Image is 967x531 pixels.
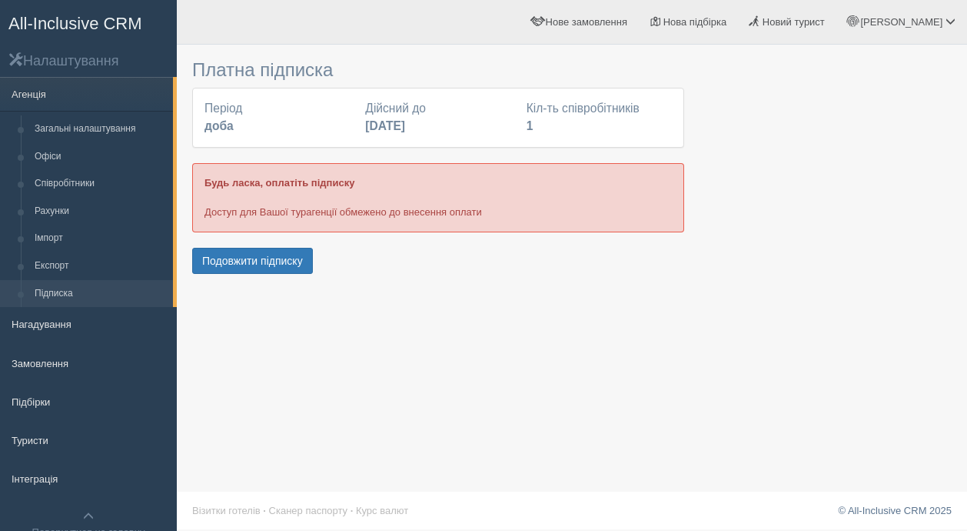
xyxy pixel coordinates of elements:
b: 1 [527,119,533,132]
a: © All-Inclusive CRM 2025 [838,505,952,516]
span: · [263,505,266,516]
a: Загальні налаштування [28,115,173,143]
span: [PERSON_NAME] [860,16,942,28]
b: [DATE] [365,119,405,132]
a: Візитки готелів [192,505,261,516]
a: Курс валют [356,505,408,516]
span: · [351,505,354,516]
a: Рахунки [28,198,173,225]
a: Офіси [28,143,173,171]
h3: Платна підписка [192,60,684,80]
b: Будь ласка, оплатіть підписку [204,177,354,189]
span: Нова підбірка [663,16,727,28]
a: Підписка [28,280,173,308]
button: Подовжити підписку [192,248,313,274]
div: Дійсний до [357,100,518,135]
span: Новий турист [763,16,825,28]
a: Імпорт [28,225,173,252]
span: Нове замовлення [546,16,627,28]
div: Доступ для Вашої турагенції обмежено до внесення оплати [192,163,684,232]
div: Період [197,100,357,135]
a: All-Inclusive CRM [1,1,176,43]
a: Сканер паспорту [269,505,347,516]
div: Кіл-ть співробітників [519,100,680,135]
a: Експорт [28,252,173,280]
span: All-Inclusive CRM [8,14,142,33]
b: доба [204,119,234,132]
a: Співробітники [28,170,173,198]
